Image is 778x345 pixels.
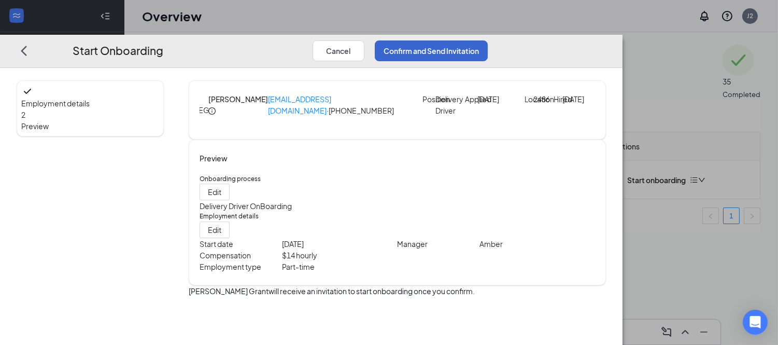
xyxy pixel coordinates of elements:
[208,186,221,198] span: Edit
[200,238,282,249] p: Start date
[73,42,163,59] h3: Start Onboarding
[268,93,422,116] p: · [PHONE_NUMBER]
[189,285,606,296] p: [PERSON_NAME] Grant will receive an invitation to start onboarding once you confirm.
[465,93,478,105] p: Applied
[21,120,159,132] span: Preview
[200,201,292,211] span: Delivery Driver OnBoarding
[533,93,551,105] p: 2486
[208,224,221,235] span: Edit
[21,85,34,98] svg: Checkmark
[21,110,25,119] span: 2
[422,93,435,105] p: Position
[554,93,562,105] p: Hired
[479,238,595,249] p: Amber
[282,249,398,260] p: $ 14 hourly
[200,212,595,221] h5: Employment details
[200,174,595,184] h5: Onboarding process
[477,93,503,105] p: [DATE]
[435,93,461,116] p: Delivery Driver
[562,93,580,105] p: [DATE]
[525,93,533,105] p: Location
[208,93,268,105] h4: [PERSON_NAME]
[199,104,209,116] div: EG
[743,310,768,335] div: Open Intercom Messenger
[375,40,488,61] button: Confirm and Send Invitation
[200,260,282,272] p: Employment type
[282,238,398,249] p: [DATE]
[200,153,595,164] h4: Preview
[208,107,216,114] span: info-circle
[397,238,479,249] p: Manager
[200,249,282,260] p: Compensation
[282,260,398,272] p: Part-time
[268,94,331,115] a: [EMAIL_ADDRESS][DOMAIN_NAME]
[21,98,159,109] span: Employment details
[313,40,364,61] button: Cancel
[200,184,230,200] button: Edit
[200,221,230,238] button: Edit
